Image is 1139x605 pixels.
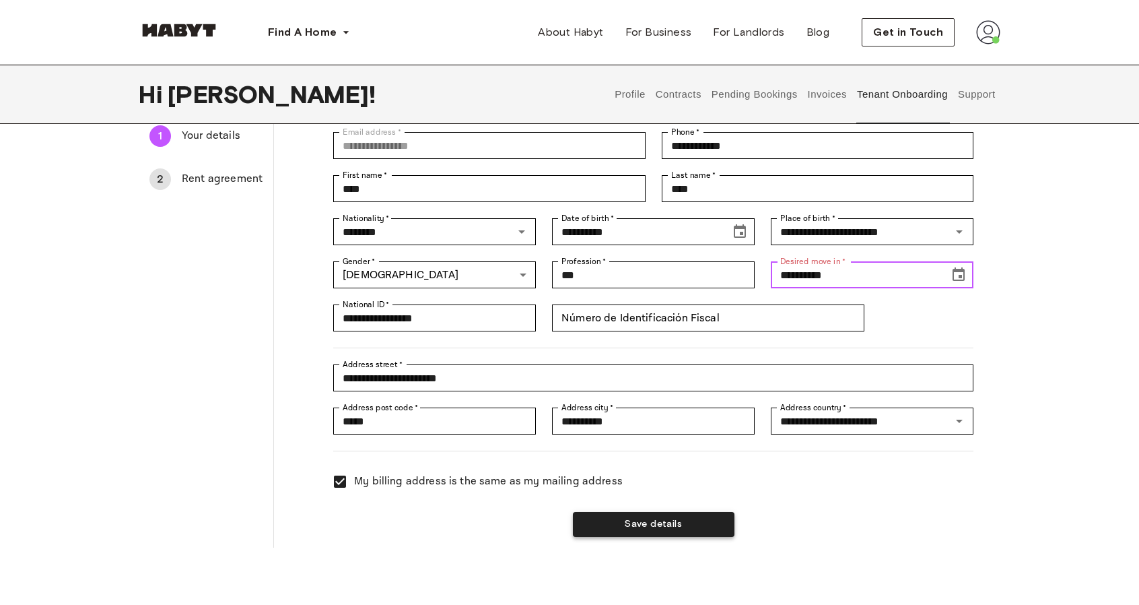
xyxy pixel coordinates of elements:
[950,412,969,431] button: Open
[780,402,847,414] label: Address country
[625,24,692,40] span: For Business
[343,212,390,224] label: Nationality
[343,402,418,414] label: Address post code
[780,255,845,267] label: Desired move in
[343,298,390,311] label: National ID
[182,128,263,144] span: Your details
[856,65,950,124] button: Tenant Onboarding
[702,19,795,46] a: For Landlords
[806,24,830,40] span: Blog
[333,261,536,288] div: [DEMOGRAPHIC_DATA]
[976,20,1000,44] img: avatar
[333,364,973,391] div: Address street
[343,255,375,267] label: Gender
[713,24,784,40] span: For Landlords
[862,18,955,46] button: Get in Touch
[662,132,973,159] div: Phone
[710,65,799,124] button: Pending Bookings
[333,175,645,202] div: First name
[573,512,734,537] button: Save details
[182,171,263,187] span: Rent agreement
[512,222,531,241] button: Open
[873,24,943,40] span: Get in Touch
[615,19,703,46] a: For Business
[333,408,536,435] div: Address post code
[343,126,401,138] label: Email address
[552,305,864,331] div: Número de Identificación Fiscal
[780,212,835,224] label: Place of birth
[268,24,337,40] span: Find A Home
[610,65,1000,124] div: user profile tabs
[552,408,755,435] div: Address city
[552,261,755,288] div: Profession
[945,261,972,288] button: Choose date, selected date is Sep 24, 2025
[343,358,403,371] label: Address street
[561,212,614,224] label: Date of birth
[561,402,613,414] label: Address city
[139,24,219,37] img: Habyt
[333,132,645,159] div: Email address
[538,24,603,40] span: About Habyt
[149,125,171,147] div: 1
[168,80,376,108] span: [PERSON_NAME] !
[613,65,648,124] button: Profile
[796,19,841,46] a: Blog
[139,80,168,108] span: Hi
[662,175,973,202] div: Last name
[671,169,716,181] label: Last name
[950,222,969,241] button: Open
[806,65,848,124] button: Invoices
[139,120,273,152] div: 1Your details
[333,305,536,331] div: National ID
[354,474,623,490] span: My billing address is the same as my mailing address
[956,65,997,124] button: Support
[139,163,273,195] div: 2Rent agreement
[561,255,607,267] label: Profession
[149,168,171,190] div: 2
[527,19,614,46] a: About Habyt
[343,169,388,181] label: First name
[257,19,361,46] button: Find A Home
[654,65,703,124] button: Contracts
[726,218,753,245] button: Choose date, selected date is Jun 1, 1984
[671,126,700,138] label: Phone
